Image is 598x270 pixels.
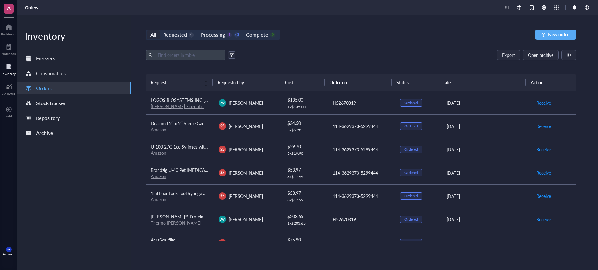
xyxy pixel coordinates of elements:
a: Repository [17,112,131,124]
div: segmented control [146,30,280,40]
div: Ordered [404,147,418,152]
div: $ 135.00 [287,96,322,103]
span: SS [220,147,225,152]
div: $ 34.50 [287,120,322,126]
span: Export [502,53,515,57]
div: H52670319 [333,216,390,223]
div: Analytics [2,92,15,95]
span: MK [7,248,10,251]
div: All [150,30,156,39]
th: Order no. [325,74,392,91]
div: $ 203.65 [287,213,322,220]
button: Receive [536,191,551,201]
a: Dashboard [1,22,17,36]
th: Cost [280,74,325,91]
button: Receive [536,98,551,108]
th: Action [526,74,571,91]
a: Notebook [2,42,16,56]
div: [DATE] [447,216,526,223]
span: JW [220,100,225,105]
div: Archive [36,129,53,137]
span: LOGOS BIOSYSTEMS INC [PERSON_NAME]™ Cell Counting Slides, 50 Slides (1 box) [151,97,314,103]
div: 0 [189,32,194,38]
span: [PERSON_NAME] [229,146,263,153]
td: 3036049546 [327,231,395,254]
button: Receive [536,168,551,178]
td: H52670319 [327,208,395,231]
a: Orders [17,82,131,94]
div: [DATE] [447,239,526,246]
a: Orders [25,5,39,10]
div: 114-3629373-5299444 [333,169,390,176]
span: Request [151,79,200,86]
button: Export [497,50,520,60]
span: SS [220,123,225,129]
a: Amazon [151,196,166,203]
div: Add [6,114,12,118]
div: $ 53.97 [287,166,322,173]
div: Ordered [404,194,418,199]
th: Requested by [213,74,280,91]
a: Thermo [PERSON_NAME] [151,220,201,226]
span: Receive [536,193,551,199]
div: 3036049546 [333,239,390,246]
a: Archive [17,127,131,139]
button: Receive [536,144,551,154]
td: 114-3629373-5299444 [327,184,395,208]
span: [PERSON_NAME] [229,170,263,176]
input: Find orders in table [155,50,223,60]
div: 1 x $ 203.65 [287,221,322,226]
div: Orders [36,84,52,93]
a: Analytics [2,82,15,95]
span: Receive [536,123,551,130]
a: Amazon [151,173,166,179]
div: 3 x $ 17.99 [287,198,322,203]
a: Freezers [17,52,131,65]
div: 114-3629373-5299444 [333,123,390,130]
span: SS [220,170,225,176]
div: Complete [246,30,268,39]
span: [PERSON_NAME]™ Protein A Magnetic Beads [151,213,239,220]
div: Ordered [404,124,418,129]
div: Consumables [36,69,66,78]
th: Status [392,74,436,91]
div: $ 59.70 [287,143,322,150]
span: Receive [536,146,551,153]
div: 1 x $ 135.00 [287,104,322,109]
span: JW [220,217,225,222]
a: Amazon [151,150,166,156]
button: New order [535,30,576,40]
a: [PERSON_NAME] Scientific [151,103,204,109]
span: Brandzig U-40 Pet [MEDICAL_DATA] Syringes 29G 1/2cc, 1/2" 100-Pack [151,167,290,173]
span: VP [220,240,225,245]
div: 0 [270,32,275,38]
div: $ 75.90 [287,236,322,243]
div: Repository [36,114,60,122]
div: Ordered [404,100,418,105]
div: 1 [227,32,232,38]
span: [PERSON_NAME] [229,216,263,222]
td: 114-3629373-5299444 [327,114,395,138]
div: Processing [201,30,225,39]
div: Requested [163,30,187,39]
th: Date [436,74,526,91]
div: Inventory [2,72,16,76]
div: $ 53.97 [287,190,322,196]
span: [PERSON_NAME] [229,100,263,106]
span: New order [548,32,569,37]
span: Receive [536,99,551,106]
span: Open archive [528,53,553,57]
a: Amazon [151,126,166,133]
div: Freezers [36,54,55,63]
div: H52670319 [333,99,390,106]
button: Receive [536,214,551,224]
a: Stock tracker [17,97,131,109]
div: Ordered [404,170,418,175]
div: Stock tracker [36,99,66,108]
span: Dealmed 2’’ x 2’’ Sterile Gauze Pads (100 Count) Disposable and Individually Wrapped Medical Gauz... [151,120,493,126]
div: 20 [234,32,239,38]
div: Ordered [404,217,418,222]
span: Receive [536,169,551,176]
th: Request [146,74,213,91]
span: [PERSON_NAME] [229,193,263,199]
